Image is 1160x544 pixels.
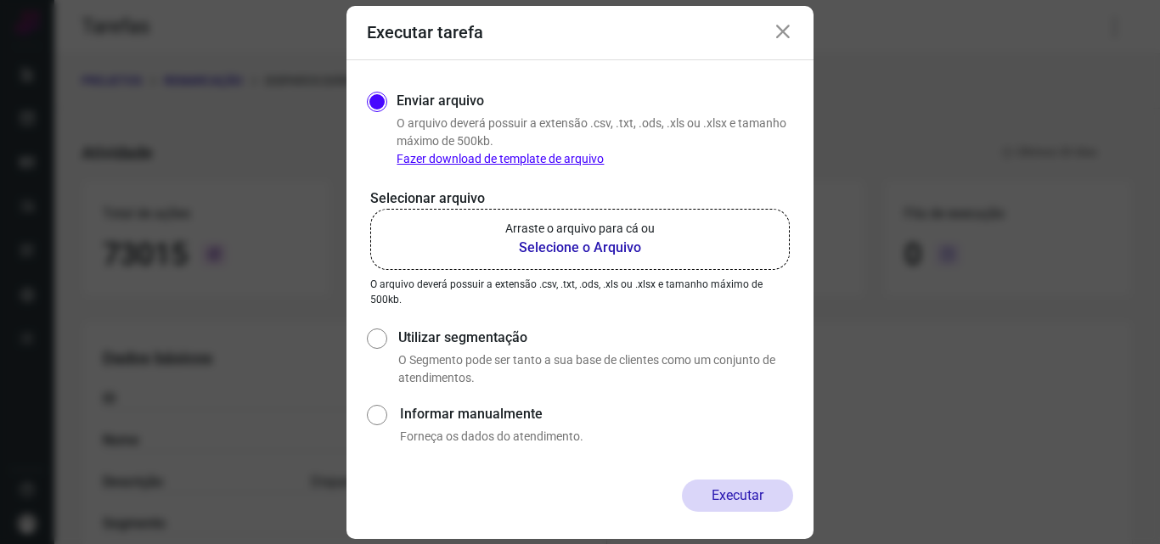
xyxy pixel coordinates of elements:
p: Selecionar arquivo [370,188,790,209]
button: Executar [682,480,793,512]
label: Informar manualmente [400,404,793,424]
p: Arraste o arquivo para cá ou [505,220,655,238]
label: Enviar arquivo [397,91,484,111]
p: O arquivo deverá possuir a extensão .csv, .txt, .ods, .xls ou .xlsx e tamanho máximo de 500kb. [370,277,790,307]
label: Utilizar segmentação [398,328,793,348]
b: Selecione o Arquivo [505,238,655,258]
p: O arquivo deverá possuir a extensão .csv, .txt, .ods, .xls ou .xlsx e tamanho máximo de 500kb. [397,115,793,168]
a: Fazer download de template de arquivo [397,152,604,165]
p: O Segmento pode ser tanto a sua base de clientes como um conjunto de atendimentos. [398,351,793,387]
p: Forneça os dados do atendimento. [400,428,793,446]
h3: Executar tarefa [367,22,483,42]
